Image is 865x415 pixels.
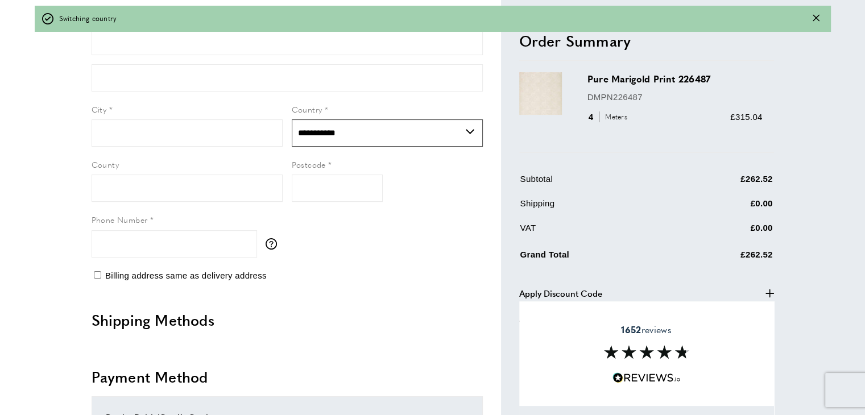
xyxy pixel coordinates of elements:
span: Billing address same as delivery address [105,271,267,280]
span: Postcode [292,159,326,170]
td: Subtotal [520,172,673,194]
td: VAT [520,221,673,243]
h3: Pure Marigold Print 226487 [587,73,763,86]
input: Billing address same as delivery address [94,271,101,279]
span: City [92,103,107,115]
strong: 1652 [621,323,641,336]
img: Pure Marigold Print 226487 [519,73,562,115]
h2: Order Summary [519,31,774,51]
span: Meters [599,112,630,123]
td: £262.52 [673,246,773,270]
span: Phone Number [92,214,148,225]
div: off [35,6,831,32]
img: Reviews.io 5 stars [612,372,681,383]
td: £0.00 [673,197,773,219]
p: DMPN226487 [587,90,763,104]
td: Shipping [520,197,673,219]
button: More information [266,238,283,250]
div: Close message [813,13,820,24]
h2: Payment Method [92,367,483,387]
span: Country [292,103,322,115]
span: Switching country [59,13,117,24]
h2: Shipping Methods [92,310,483,330]
td: £0.00 [673,221,773,243]
span: £315.04 [730,112,762,122]
img: Reviews section [604,345,689,359]
td: £262.52 [673,172,773,194]
div: 4 [587,110,631,124]
span: Apply Discount Code [519,287,602,300]
span: County [92,159,119,170]
span: reviews [621,324,671,335]
td: Grand Total [520,246,673,270]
